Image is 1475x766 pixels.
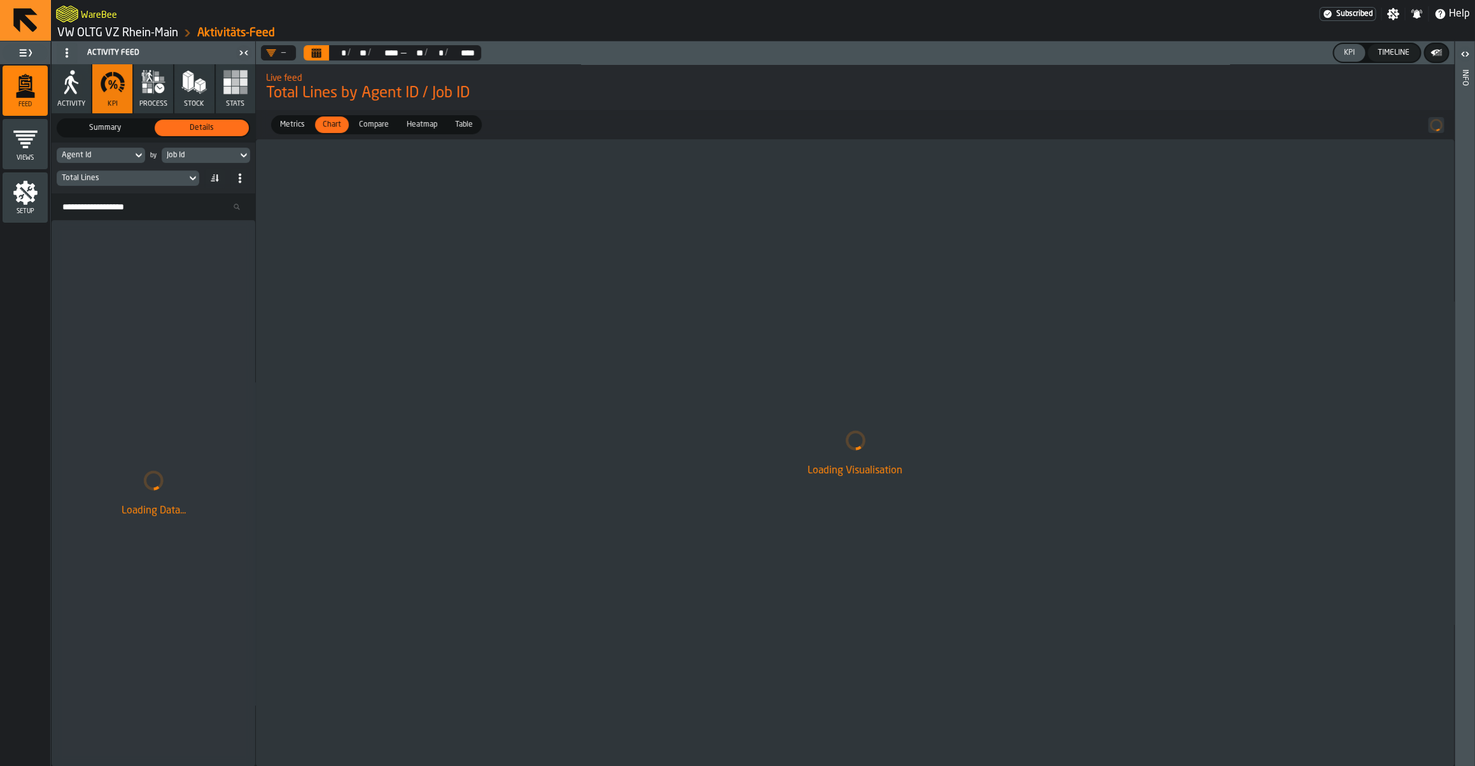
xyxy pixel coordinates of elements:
[3,66,48,116] li: menu Feed
[266,71,1444,83] h2: Sub Title
[1373,48,1415,57] div: Timeline
[398,115,446,134] label: button-switch-multi-Heatmap
[60,122,150,134] span: Summary
[448,48,476,58] div: Select date range
[56,3,78,25] a: logo-header
[368,48,371,58] div: /
[167,151,232,160] div: DropdownMenuValue-jobId
[56,25,763,41] nav: Breadcrumb
[266,48,286,58] div: DropdownMenuValue-
[197,26,275,40] a: link-to-/wh/i/44979e6c-6f66-405e-9874-c1e29f02a54a/feed/cb2375cd-a213-45f6-a9a8-871f1953d9f6
[445,48,448,58] div: /
[446,115,482,134] label: button-switch-multi-Table
[3,208,48,215] span: Setup
[354,119,394,130] span: Compare
[371,48,399,58] div: Select date range
[330,48,347,58] div: Select date range
[450,119,478,130] span: Table
[1334,44,1365,62] button: button-KPI
[407,48,424,58] div: Select date range
[428,48,445,58] div: Select date range
[57,148,145,163] div: DropdownMenuValue-agentId
[1319,7,1376,21] a: link-to-/wh/i/44979e6c-6f66-405e-9874-c1e29f02a54a/settings/billing
[266,463,1444,478] div: Loading Visualisation
[57,171,199,186] div: DropdownMenuValue-eventsCount
[1425,44,1448,62] button: button-
[1367,44,1420,62] button: button-Timeline
[1381,8,1404,20] label: button-toggle-Settings
[261,45,296,60] div: DropdownMenuValue-
[153,118,250,137] label: button-switch-multi-Details
[350,115,398,134] label: button-switch-multi-Compare
[155,120,249,136] div: thumb
[402,119,442,130] span: Heatmap
[1405,8,1428,20] label: button-toggle-Notifications
[271,115,314,134] label: button-switch-multi-Metrics
[1429,6,1475,22] label: button-toggle-Help
[1460,67,1469,763] div: Info
[304,45,481,60] div: Select date range
[57,118,153,137] label: button-switch-multi-Summary
[184,100,204,108] span: Stock
[62,503,245,519] div: Loading Data...
[447,116,480,133] div: thumb
[58,120,152,136] div: thumb
[81,8,117,20] h2: Sub Title
[347,48,351,58] div: /
[1319,7,1376,21] div: Menu Subscription
[226,100,244,108] span: Stats
[62,151,127,160] div: DropdownMenuValue-agentId
[275,119,310,130] span: Metrics
[62,174,181,183] div: DropdownMenuValue-eventsCount
[315,116,349,133] div: thumb
[57,26,178,40] a: link-to-/wh/i/44979e6c-6f66-405e-9874-c1e29f02a54a/simulations
[351,116,396,133] div: thumb
[1449,6,1470,22] span: Help
[3,172,48,223] li: menu Setup
[1455,41,1474,766] header: Info
[304,45,329,60] button: Select date range
[400,48,407,58] span: —
[57,100,85,108] span: Activity
[162,148,250,163] div: DropdownMenuValue-jobId
[424,48,428,58] div: /
[1339,48,1360,57] div: KPI
[3,101,48,108] span: Feed
[157,122,246,134] span: Details
[54,43,235,63] div: Activity Feed
[314,115,350,134] label: button-switch-multi-Chart
[139,100,167,108] span: process
[108,100,118,108] span: KPI
[266,83,1444,104] span: Total Lines by Agent ID / Job ID
[1336,10,1373,18] span: Subscribed
[235,45,253,60] label: button-toggle-Close me
[351,48,368,58] div: Select date range
[256,64,1454,110] div: title-Total Lines by Agent ID / Job ID
[318,119,346,130] span: Chart
[3,119,48,170] li: menu Views
[1456,44,1474,67] label: button-toggle-Open
[3,155,48,162] span: Views
[399,116,445,133] div: thumb
[3,44,48,62] label: button-toggle-Toggle Full Menu
[272,116,312,133] div: thumb
[150,152,157,159] div: by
